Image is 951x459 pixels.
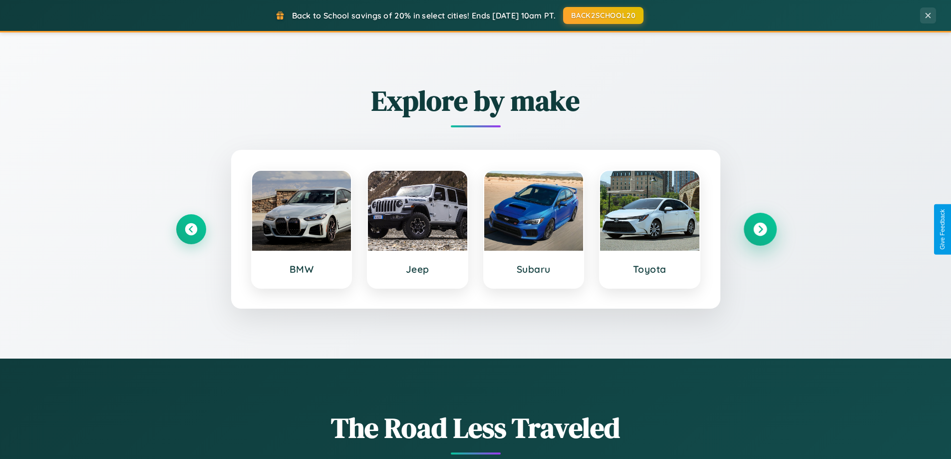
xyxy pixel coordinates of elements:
[176,409,775,447] h1: The Road Less Traveled
[378,263,457,275] h3: Jeep
[610,263,689,275] h3: Toyota
[292,10,556,20] span: Back to School savings of 20% in select cities! Ends [DATE] 10am PT.
[494,263,574,275] h3: Subaru
[262,263,341,275] h3: BMW
[176,81,775,120] h2: Explore by make
[563,7,643,24] button: BACK2SCHOOL20
[939,209,946,250] div: Give Feedback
